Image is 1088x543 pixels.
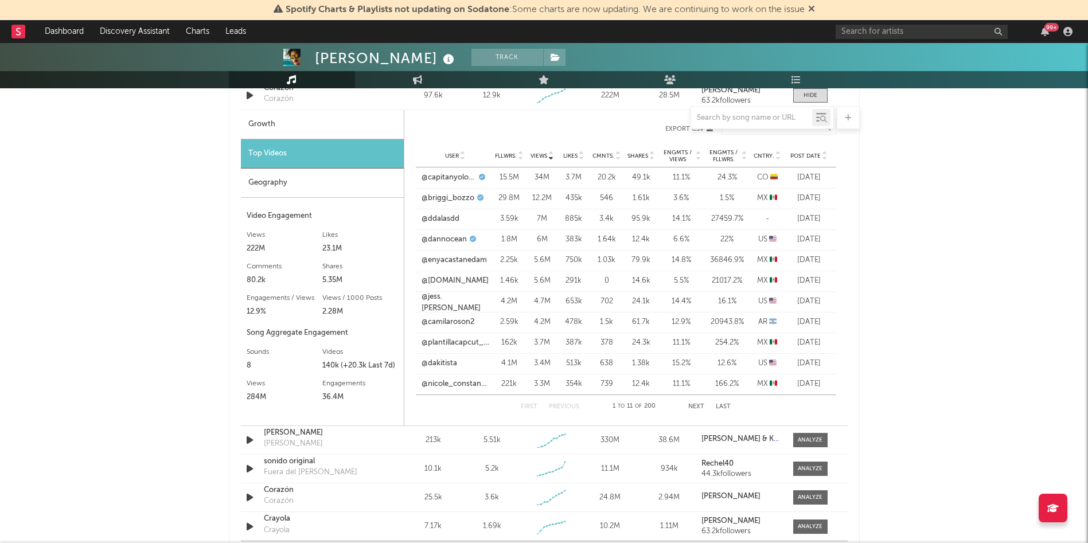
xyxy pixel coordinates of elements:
[322,291,398,305] div: Views / 1000 Posts
[716,404,731,410] button: Last
[422,337,489,349] a: @plantillacapcut_mex
[495,317,524,328] div: 2.59k
[422,275,489,287] a: @[DOMAIN_NAME]
[592,193,621,204] div: 546
[407,492,460,503] div: 25.5k
[707,234,747,245] div: 22 %
[407,435,460,446] div: 213k
[247,242,322,256] div: 222M
[787,275,830,287] div: [DATE]
[642,521,696,532] div: 1.11M
[627,337,656,349] div: 24.3k
[247,209,398,223] div: Video Engagement
[247,359,322,373] div: 8
[770,194,777,202] span: 🇲🇽
[808,5,815,14] span: Dismiss
[753,317,782,328] div: AR
[264,485,384,496] a: Corazón
[753,234,782,245] div: US
[264,427,384,439] a: [PERSON_NAME]
[602,400,665,413] div: 1 11 200
[264,495,294,507] div: Corazón
[1044,23,1059,32] div: 99 +
[753,213,782,225] div: -
[495,172,524,183] div: 15.5M
[661,358,701,369] div: 15.2 %
[561,213,587,225] div: 885k
[521,404,537,410] button: First
[561,296,587,307] div: 653k
[769,298,777,305] span: 🇺🇸
[661,337,701,349] div: 11.1 %
[529,234,555,245] div: 6M
[495,153,517,159] span: Fllwrs.
[592,172,621,183] div: 20.2k
[618,404,625,409] span: to
[627,172,656,183] div: 49.1k
[627,234,656,245] div: 12.4k
[495,213,524,225] div: 3.59k
[247,228,322,242] div: Views
[701,528,781,536] div: 63.2k followers
[549,404,579,410] button: Previous
[753,378,782,390] div: MX
[322,228,398,242] div: Likes
[787,358,830,369] div: [DATE]
[247,260,322,274] div: Comments
[247,377,322,390] div: Views
[592,275,621,287] div: 0
[688,404,704,410] button: Next
[753,193,782,204] div: MX
[495,378,524,390] div: 221k
[701,87,761,94] strong: [PERSON_NAME]
[322,274,398,287] div: 5.35M
[769,360,777,367] span: 🇺🇸
[592,213,621,225] div: 3.4k
[753,172,782,183] div: CO
[754,153,774,159] span: Cntry.
[264,467,357,478] div: Fuera del [PERSON_NAME]
[495,296,524,307] div: 4.2M
[701,493,781,501] a: [PERSON_NAME]
[627,193,656,204] div: 1.61k
[561,234,587,245] div: 383k
[701,435,781,443] a: [PERSON_NAME] & KeniaOs
[753,337,782,349] div: MX
[642,492,696,503] div: 2.94M
[627,378,656,390] div: 12.4k
[701,517,781,525] a: [PERSON_NAME]
[422,213,459,225] a: @ddalasdd
[247,291,322,305] div: Engagements / Views
[592,358,621,369] div: 638
[627,153,648,159] span: Shares
[563,153,578,159] span: Likes
[707,193,747,204] div: 1.5 %
[322,242,398,256] div: 23.1M
[661,275,701,287] div: 5.5 %
[661,234,701,245] div: 6.6 %
[701,493,761,500] strong: [PERSON_NAME]
[264,513,384,525] a: Crayola
[529,255,555,266] div: 5.6M
[592,337,621,349] div: 378
[770,339,777,346] span: 🇲🇽
[627,213,656,225] div: 95.9k
[495,234,524,245] div: 1.8M
[627,296,656,307] div: 24.1k
[264,438,323,450] div: [PERSON_NAME]
[531,153,547,159] span: Views
[583,463,637,475] div: 11.1M
[264,456,384,467] a: sonido original
[583,435,637,446] div: 330M
[701,87,781,95] a: [PERSON_NAME]
[217,20,254,43] a: Leads
[592,153,614,159] span: Cmnts.
[583,521,637,532] div: 10.2M
[529,213,555,225] div: 7M
[627,275,656,287] div: 14.6k
[707,358,747,369] div: 12.6 %
[790,153,821,159] span: Post Date
[315,49,457,68] div: [PERSON_NAME]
